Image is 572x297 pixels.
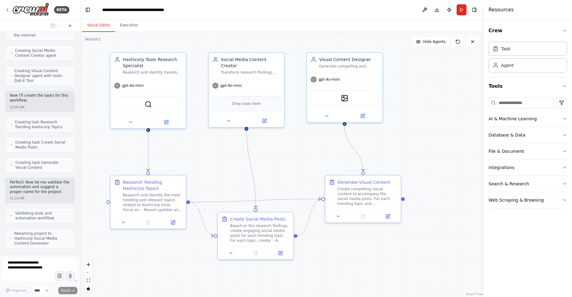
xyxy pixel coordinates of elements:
span: Creating Social Media Content Creator agent [15,48,70,58]
span: gpt-4o-mini [319,77,340,82]
button: Open in side panel [377,213,398,220]
button: Search & Research [489,176,567,192]
div: Research Trending Hashicorp Topics [123,179,182,191]
div: Tools [489,95,567,213]
span: gpt-4o-mini [122,83,144,88]
span: gpt-4o-mini [220,83,242,88]
g: Edge from 873db093-38b6-45fd-af59-46e6eb47eb4b to 57395efd-7690-4a9e-9e41-69db575a6025 [190,196,321,205]
button: Hide Agents [412,37,449,47]
button: zoom in [84,260,92,268]
p: Now I'll create the tasks for this workflow: [10,93,70,103]
div: Transform research findings about Hashicorp tools into engaging social media posts optimized for ... [221,70,280,75]
button: Integrations [489,160,567,175]
div: Web Scraping & Browsing [489,197,544,203]
div: Generate Visual Content [338,179,390,185]
g: Edge from eaeb95f0-313f-4a7c-8186-0392257bb6f7 to 873db093-38b6-45fd-af59-46e6eb47eb4b [145,132,151,172]
div: Integrations [489,164,514,171]
button: Visual Editor [82,19,115,32]
button: Switch to previous chat [48,22,63,29]
button: Database & Data [489,127,567,143]
span: Creating Visual Content Designer agent with tools: Dall-E Tool [14,68,70,83]
button: File & Document [489,143,567,159]
button: No output available [350,213,376,220]
span: Creating task Create Social Media Posts [15,140,70,150]
div: Crew [489,39,567,77]
button: Open in side panel [162,219,184,226]
div: Social Media Content CreatorTransform research findings about Hashicorp tools into engaging socia... [208,52,285,128]
button: Open in side panel [247,117,282,125]
g: Edge from 873db093-38b6-45fd-af59-46e6eb47eb4b to c8759c49-c45f-4730-91b1-2de36f0350e2 [190,199,214,239]
button: Start a new chat [65,22,75,29]
button: fit view [84,276,92,284]
div: Create Social Media PostsBased on the research findings, create engaging social media posts for e... [217,212,294,260]
div: Research and identify trending topics, updates, and discussions related to Hashicorp tools includ... [123,70,182,75]
div: Generate Visual ContentCreate compelling visual content to accompany the social media posts. For ... [325,175,401,223]
span: Send [61,288,70,293]
button: Improve [2,287,29,295]
button: Send [58,287,77,294]
div: Task [501,46,510,52]
g: Edge from af4efbc9-c07b-4f0c-8c2f-161f2631a417 to c8759c49-c45f-4730-91b1-2de36f0350e2 [243,125,259,208]
img: BraveSearchTool [145,101,152,108]
span: Creating task Generate Visual Content [15,160,70,170]
img: Logo [12,3,49,17]
button: Open in side panel [149,118,184,126]
span: Drop tools here [232,101,261,107]
button: toggle interactivity [84,284,92,292]
button: Execution [115,19,143,32]
img: DallETool [341,94,348,102]
div: React Flow controls [84,260,92,292]
button: Open in side panel [345,112,380,120]
button: Hide right sidebar [470,6,479,14]
button: Click to speak your automation idea [66,271,75,280]
div: Hashicorp Tools Research Specialist [123,56,182,69]
button: Open in side panel [270,249,291,257]
span: Hide Agents [423,39,446,44]
div: Generate compelling and professional visual content for social media posts about Hashicorp tools.... [319,64,379,69]
button: No output available [135,219,161,226]
div: Visual Content Designer [319,56,379,63]
span: Improve [11,288,26,293]
div: Create compelling visual content to accompany the social media posts. For each trending topic and... [338,187,397,206]
nav: breadcrumb [102,7,171,13]
div: Visual Content DesignerGenerate compelling and professional visual content for social media posts... [306,52,383,123]
div: BETA [54,6,69,13]
div: 11:10 AM [10,196,24,201]
button: Upload files [55,271,64,280]
div: Database & Data [489,132,525,138]
div: Based on the research findings, create engaging social media posts for each trending topic. For e... [230,223,290,243]
div: Social Media Content Creator [221,56,280,69]
button: zoom out [84,268,92,276]
button: Web Scraping & Browsing [489,192,567,208]
button: Crew [489,22,567,39]
button: Hide left sidebar [83,6,92,14]
div: Create Social Media Posts [230,216,285,222]
div: Version 1 [85,37,101,42]
div: Hashicorp Tools Research SpecialistResearch and identify trending topics, updates, and discussion... [110,52,187,129]
g: Edge from 4b8466b9-2339-4f58-b7f0-0583130c7272 to 57395efd-7690-4a9e-9e41-69db575a6025 [342,126,366,172]
span: Creating task Research Trending Hashicorp Topics [15,120,70,129]
div: Research Trending Hashicorp TopicsResearch and identify the most trending and relevant topics rel... [110,175,187,229]
div: Search & Research [489,181,529,187]
a: React Flow attribution [466,292,483,296]
span: Renaming project to Hashicorp Social Media Content Generator [14,231,70,246]
div: File & Document [489,148,524,154]
div: Agent [501,62,514,68]
span: Validating tools and automation workflow [15,211,70,221]
g: Edge from c8759c49-c45f-4730-91b1-2de36f0350e2 to 57395efd-7690-4a9e-9e41-69db575a6025 [297,196,321,239]
p: Perfect! Now let me validate the automation and suggest a proper name for the project: [10,180,70,195]
h4: Resources [489,6,514,13]
button: No output available [243,249,269,257]
div: AI & Machine Learning [489,116,537,122]
button: AI & Machine Learning [489,111,567,127]
button: Tools [489,78,567,95]
div: 11:09 AM [10,105,24,110]
div: Research and identify the most trending and relevant topics related to Hashicorp tools. Focus on:... [123,193,182,212]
